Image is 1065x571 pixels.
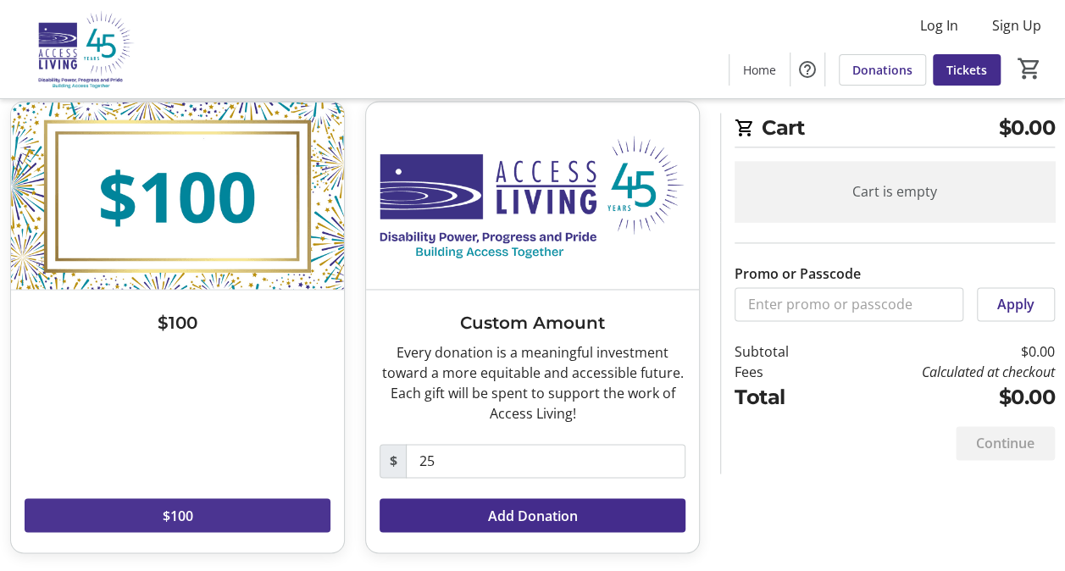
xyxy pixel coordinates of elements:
[743,61,776,79] span: Home
[977,287,1055,321] button: Apply
[380,342,685,424] div: Every donation is a meaningful investment toward a more equitable and accessible future. Each gif...
[946,61,987,79] span: Tickets
[25,310,330,335] h3: $100
[25,498,330,532] button: $100
[852,61,912,79] span: Donations
[933,54,1001,86] a: Tickets
[406,444,685,478] input: Donation Amount
[11,102,344,289] img: $100
[735,362,827,382] td: Fees
[380,310,685,335] h3: Custom Amount
[839,54,926,86] a: Donations
[920,15,958,36] span: Log In
[729,54,790,86] a: Home
[735,287,963,321] input: Enter promo or passcode
[827,382,1055,413] td: $0.00
[827,362,1055,382] td: Calculated at checkout
[999,113,1056,143] span: $0.00
[10,7,161,91] img: Access Living's Logo
[790,53,824,86] button: Help
[997,294,1034,314] span: Apply
[380,498,685,532] button: Add Donation
[380,444,407,478] span: $
[163,505,193,525] span: $100
[907,12,972,39] button: Log In
[735,341,827,362] td: Subtotal
[992,15,1041,36] span: Sign Up
[488,505,578,525] span: Add Donation
[366,102,699,289] img: Custom Amount
[735,382,827,413] td: Total
[735,263,861,284] label: Promo or Passcode
[979,12,1055,39] button: Sign Up
[827,341,1055,362] td: $0.00
[735,113,1055,147] h2: Cart
[1014,53,1045,84] button: Cart
[735,161,1055,222] div: Cart is empty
